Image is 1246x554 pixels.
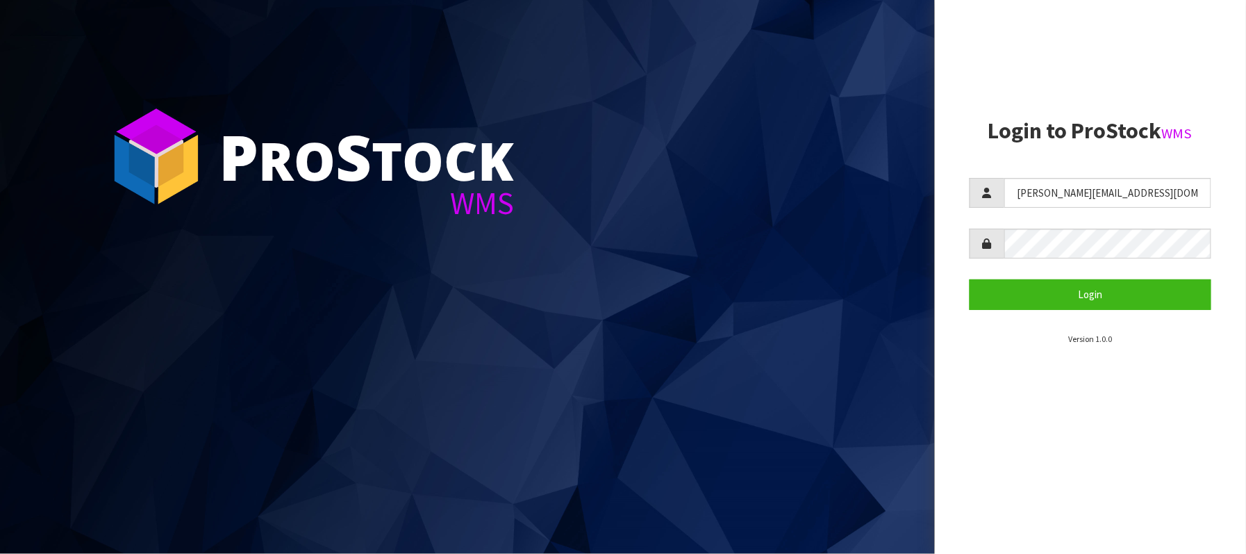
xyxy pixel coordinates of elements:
[219,125,514,188] div: ro tock
[970,119,1212,143] h2: Login to ProStock
[970,279,1212,309] button: Login
[219,114,258,199] span: P
[104,104,208,209] img: ProStock Cube
[1068,334,1112,344] small: Version 1.0.0
[1004,178,1212,208] input: Username
[219,188,514,219] div: WMS
[335,114,372,199] span: S
[1162,124,1193,142] small: WMS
